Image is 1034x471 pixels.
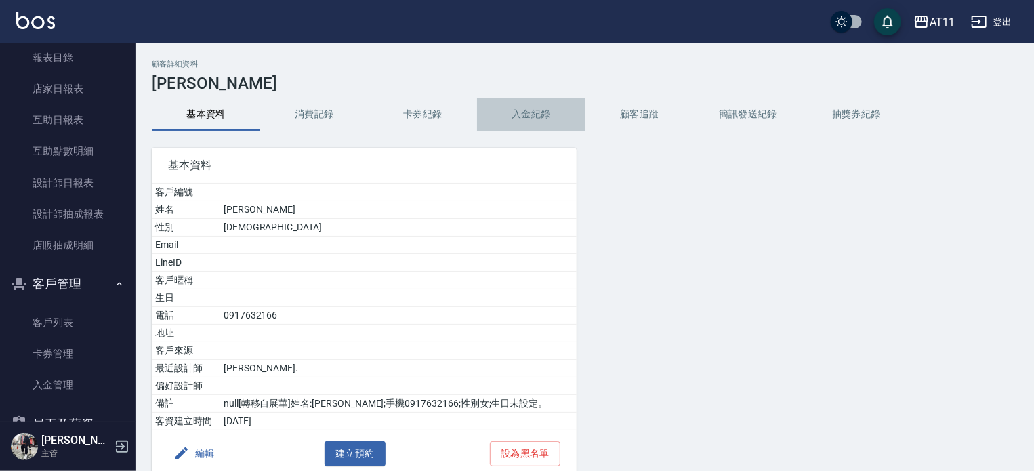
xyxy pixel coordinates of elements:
[490,441,560,466] button: 設為黑名單
[152,413,220,430] td: 客資建立時間
[802,98,911,131] button: 抽獎券紀錄
[11,433,38,460] img: Person
[220,413,577,430] td: [DATE]
[694,98,802,131] button: 簡訊發送紀錄
[152,184,220,201] td: 客戶編號
[220,201,577,219] td: [PERSON_NAME]
[152,201,220,219] td: 姓名
[152,395,220,413] td: 備註
[152,377,220,395] td: 偏好設計師
[966,9,1018,35] button: 登出
[908,8,960,36] button: AT11
[5,42,130,73] a: 報表目錄
[152,219,220,237] td: 性別
[41,434,110,447] h5: [PERSON_NAME].
[220,219,577,237] td: [DEMOGRAPHIC_DATA]
[5,266,130,302] button: 客戶管理
[930,14,955,30] div: AT11
[220,360,577,377] td: [PERSON_NAME].
[16,12,55,29] img: Logo
[152,360,220,377] td: 最近設計師
[5,73,130,104] a: 店家日報表
[152,325,220,342] td: 地址
[152,74,1018,93] h3: [PERSON_NAME]
[168,441,220,466] button: 編輯
[220,395,577,413] td: null[轉移自展華]姓名:[PERSON_NAME];手機0917632166;性別女;生日未設定。
[5,104,130,136] a: 互助日報表
[152,98,260,131] button: 基本資料
[5,407,130,442] button: 員工及薪資
[152,60,1018,68] h2: 顧客詳細資料
[477,98,585,131] button: 入金紀錄
[5,199,130,230] a: 設計師抽成報表
[220,307,577,325] td: 0917632166
[5,136,130,167] a: 互助點數明細
[5,167,130,199] a: 設計師日報表
[152,342,220,360] td: 客戶來源
[168,159,560,172] span: 基本資料
[5,230,130,261] a: 店販抽成明細
[369,98,477,131] button: 卡券紀錄
[152,272,220,289] td: 客戶暱稱
[874,8,901,35] button: save
[152,289,220,307] td: 生日
[5,307,130,338] a: 客戶列表
[152,254,220,272] td: LineID
[5,338,130,369] a: 卡券管理
[5,369,130,401] a: 入金管理
[41,447,110,459] p: 主管
[585,98,694,131] button: 顧客追蹤
[152,307,220,325] td: 電話
[260,98,369,131] button: 消費記錄
[152,237,220,254] td: Email
[325,441,386,466] button: 建立預約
